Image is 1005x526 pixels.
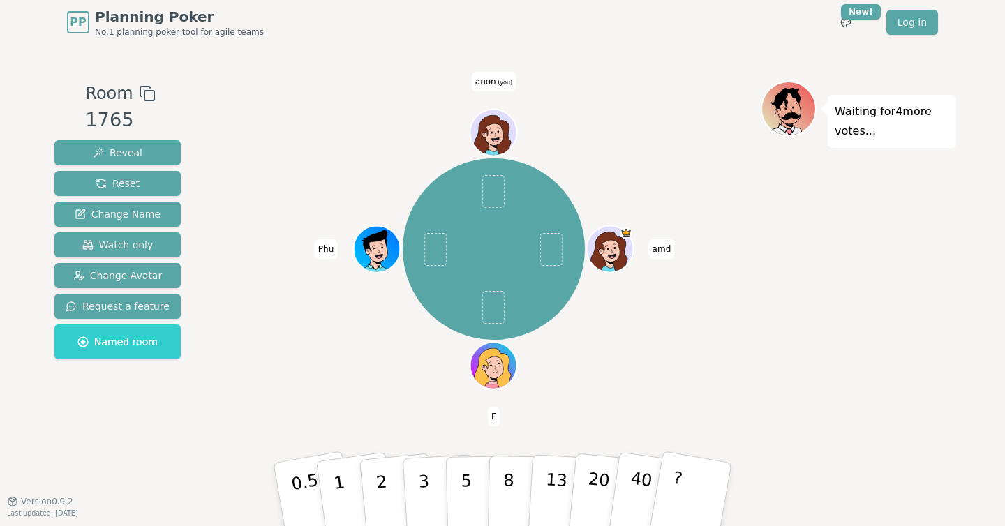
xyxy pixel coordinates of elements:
[21,496,73,507] span: Version 0.9.2
[93,146,142,160] span: Reveal
[54,232,181,257] button: Watch only
[315,239,337,259] span: Click to change your name
[833,10,858,35] button: New!
[7,496,73,507] button: Version0.9.2
[841,4,881,20] div: New!
[95,27,264,38] span: No.1 planning poker tool for agile teams
[85,106,155,135] div: 1765
[96,176,140,190] span: Reset
[886,10,938,35] a: Log in
[54,324,181,359] button: Named room
[54,294,181,319] button: Request a feature
[95,7,264,27] span: Planning Poker
[649,239,675,259] span: Click to change your name
[54,202,181,227] button: Change Name
[67,7,264,38] a: PPPlanning PokerNo.1 planning poker tool for agile teams
[75,207,161,221] span: Change Name
[70,14,86,31] span: PP
[488,407,500,427] span: Click to change your name
[85,81,133,106] span: Room
[472,111,516,155] button: Click to change your avatar
[472,72,516,91] span: Click to change your name
[82,238,154,252] span: Watch only
[496,80,513,86] span: (you)
[620,227,632,239] span: amd is the host
[77,335,158,349] span: Named room
[7,509,78,517] span: Last updated: [DATE]
[66,299,170,313] span: Request a feature
[54,171,181,196] button: Reset
[54,263,181,288] button: Change Avatar
[835,102,949,141] p: Waiting for 4 more votes...
[73,269,163,283] span: Change Avatar
[54,140,181,165] button: Reveal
